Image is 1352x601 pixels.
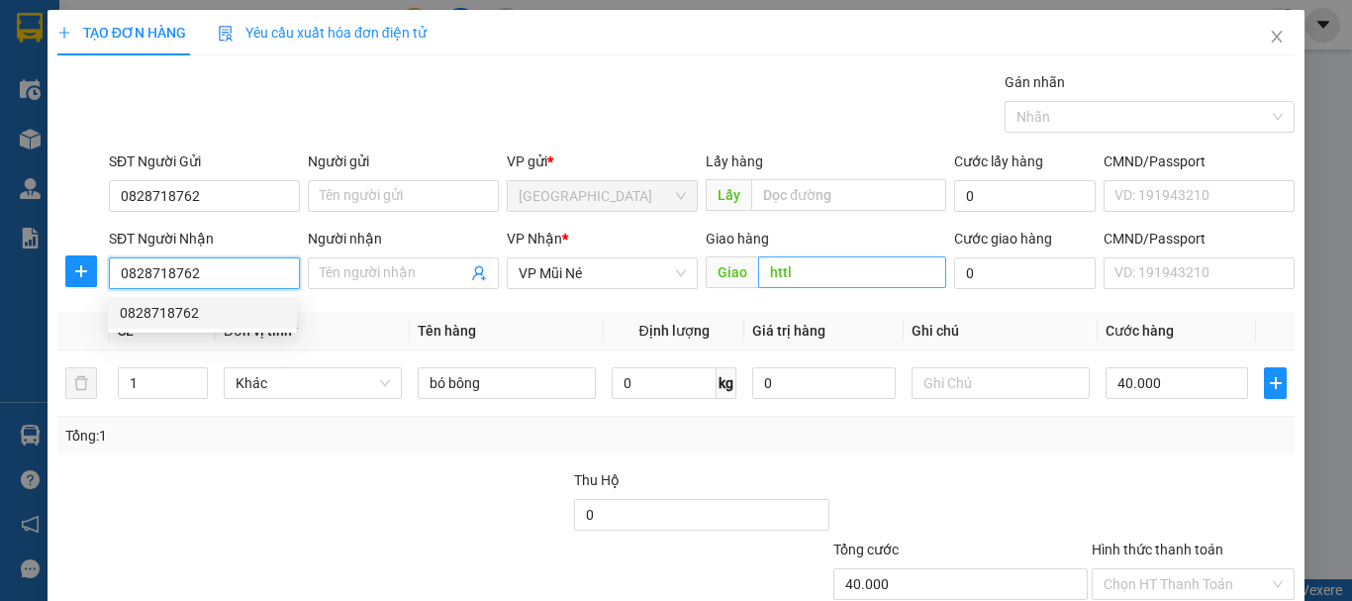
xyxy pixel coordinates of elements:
span: close [1269,29,1285,45]
label: Gán nhãn [1005,74,1065,90]
div: Người gửi [308,150,499,172]
span: Giao hàng [706,231,769,247]
span: TẠO ĐƠN HÀNG [57,25,186,41]
span: Giao [706,256,758,288]
div: CMND/Passport [1104,228,1295,250]
input: Dọc đường [758,256,946,288]
span: VP Mũi Né [519,258,686,288]
input: 0 [752,367,895,399]
div: Tổng: 1 [65,425,524,447]
span: plus [66,263,96,279]
span: Đà Lạt [519,181,686,211]
label: Cước giao hàng [954,231,1052,247]
button: plus [65,255,97,287]
button: plus [1264,367,1287,399]
span: plus [57,26,71,40]
img: icon [218,26,234,42]
button: Close [1249,10,1304,65]
span: Giá trị hàng [752,323,825,339]
span: VP Nhận [507,231,562,247]
span: Tên hàng [418,323,476,339]
div: 0828718762 [108,297,297,329]
div: VP gửi [507,150,698,172]
input: VD: Bàn, Ghế [418,367,596,399]
span: plus [1265,375,1286,391]
span: Tổng cước [833,542,899,557]
span: Lấy [706,179,751,211]
span: Thu Hộ [574,472,620,488]
span: Lấy hàng [706,153,763,169]
span: Yêu cầu xuất hóa đơn điện tử [218,25,427,41]
span: kg [717,367,736,399]
input: Dọc đường [751,179,946,211]
span: Định lượng [638,323,709,339]
label: Cước lấy hàng [954,153,1043,169]
input: Cước lấy hàng [954,180,1096,212]
input: Cước giao hàng [954,257,1096,289]
div: 0828718762 [120,302,285,324]
span: Khác [236,368,390,398]
label: Hình thức thanh toán [1092,542,1223,557]
button: delete [65,367,97,399]
input: Ghi Chú [912,367,1090,399]
div: SĐT Người Nhận [109,228,300,250]
span: user-add [471,265,487,281]
span: Cước hàng [1106,323,1174,339]
div: SĐT Người Gửi [109,150,300,172]
th: Ghi chú [904,312,1098,351]
div: CMND/Passport [1104,150,1295,172]
div: Người nhận [308,228,499,250]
